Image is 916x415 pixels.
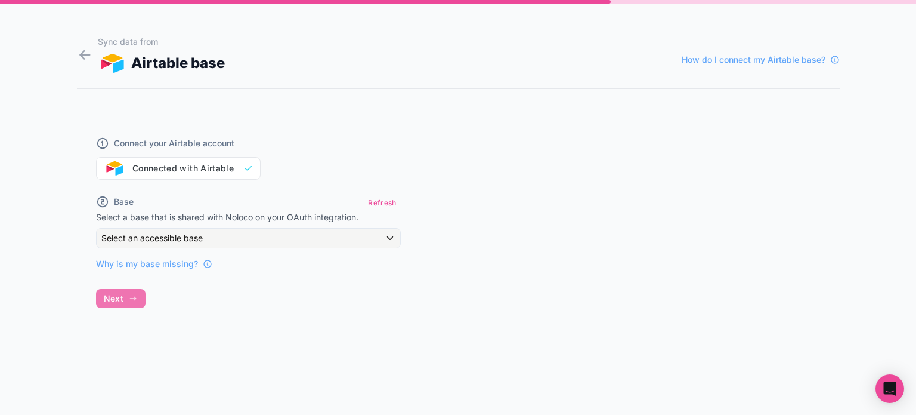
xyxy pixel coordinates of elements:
span: How do I connect my Airtable base? [682,54,825,66]
div: Open Intercom Messenger [875,374,904,403]
span: Select an accessible base [101,233,203,243]
button: Select an accessible base [96,228,401,248]
a: Why is my base missing? [96,258,212,270]
img: AIRTABLE [98,54,127,73]
button: Refresh [364,194,400,211]
a: How do I connect my Airtable base? [682,54,840,66]
span: Why is my base missing? [96,258,198,270]
p: Select a base that is shared with Noloco on your OAuth integration. [96,211,401,223]
div: Airtable base [98,53,225,74]
span: Connect your Airtable account [114,137,234,149]
span: Base [114,196,134,208]
h1: Sync data from [98,36,225,48]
